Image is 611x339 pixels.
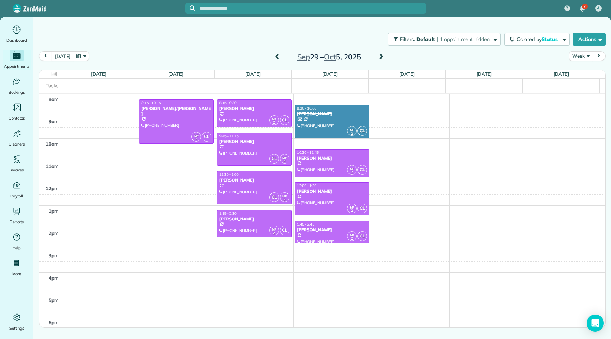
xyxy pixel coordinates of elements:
span: 10:30 - 11:45 [297,150,319,155]
span: 4pm [49,275,59,281]
span: Reports [10,218,24,226]
span: 3pm [49,253,59,258]
button: prev [39,51,53,61]
div: [PERSON_NAME] [297,227,367,232]
div: [PERSON_NAME] [219,178,289,183]
a: Dashboard [3,24,31,44]
span: MF [350,205,354,209]
a: Appointments [3,50,31,70]
small: 2 [280,158,289,165]
small: 2 [192,136,201,143]
span: 11:30 - 1:00 [219,172,239,177]
span: 8am [49,96,59,102]
a: [DATE] [399,71,415,77]
span: CL [202,132,211,142]
a: Invoices [3,153,31,174]
button: [DATE] [52,51,73,61]
span: More [12,270,21,277]
a: [DATE] [91,71,106,77]
div: [PERSON_NAME] [297,189,367,194]
small: 2 [347,235,356,242]
span: Appointments [4,63,30,70]
span: 2pm [49,230,59,236]
span: 6pm [49,320,59,325]
a: Filters: Default | 1 appointment hidden [384,33,500,46]
div: 7 unread notifications [575,1,590,17]
span: CL [269,192,279,202]
span: Filters: [400,36,415,43]
span: A [597,5,600,11]
span: Dashboard [6,37,27,44]
span: 8:30 - 10:00 [297,106,316,111]
button: Filters: Default | 1 appointment hidden [388,33,500,46]
span: 10am [46,141,59,147]
span: MF [282,156,287,160]
span: Contacts [9,115,25,122]
small: 2 [280,197,289,204]
a: Settings [3,312,31,332]
small: 2 [270,119,279,126]
button: Colored byStatus [504,33,570,46]
span: MF [194,134,199,138]
a: [DATE] [553,71,569,77]
span: CL [357,126,367,136]
a: Cleaners [3,128,31,148]
small: 2 [270,230,279,237]
span: 5pm [49,297,59,303]
span: CL [357,231,367,241]
span: MF [350,167,354,171]
span: 9:45 - 11:15 [219,134,239,138]
span: 12:00 - 1:30 [297,183,316,188]
span: 9am [49,119,59,124]
a: Payroll [3,179,31,200]
span: 12pm [46,186,59,191]
a: [DATE] [477,71,492,77]
span: Settings [9,325,24,332]
small: 2 [347,130,356,137]
a: Help [3,231,31,251]
a: [DATE] [168,71,184,77]
svg: Focus search [190,5,195,11]
span: Oct [324,52,336,61]
button: Focus search [185,5,195,11]
div: [PERSON_NAME] [219,106,289,111]
span: CL [357,204,367,213]
span: Help [13,244,21,251]
span: CL [269,154,279,164]
button: next [592,51,606,61]
span: Cleaners [9,140,25,148]
span: | 1 appointment hidden [437,36,490,43]
div: [PERSON_NAME] [219,139,289,144]
span: 11am [46,163,59,169]
span: 8:15 - 10:15 [141,101,161,105]
span: 1:15 - 2:30 [219,211,237,216]
span: Invoices [10,166,24,174]
div: [PERSON_NAME] [297,111,367,116]
span: MF [350,233,354,237]
button: Actions [573,33,606,46]
span: 7 [583,4,586,9]
span: Tasks [46,82,59,88]
span: Payroll [10,192,23,200]
span: CL [280,226,289,235]
div: [PERSON_NAME] [297,156,367,161]
a: Reports [3,205,31,226]
a: [DATE] [245,71,261,77]
span: CL [280,115,289,125]
span: 8:15 - 9:30 [219,101,237,105]
div: [PERSON_NAME] [219,217,289,222]
small: 2 [347,169,356,176]
h2: 29 – 5, 2025 [284,53,374,61]
span: Colored by [517,36,560,43]
span: MF [272,227,276,231]
span: 1:45 - 2:45 [297,222,314,227]
a: Contacts [3,102,31,122]
span: Default [416,36,436,43]
span: Status [542,36,559,43]
span: 1pm [49,208,59,214]
button: Week [569,51,592,61]
span: Bookings [9,89,25,96]
span: Sep [297,52,310,61]
div: Open Intercom Messenger [587,315,604,332]
span: MF [272,117,276,121]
